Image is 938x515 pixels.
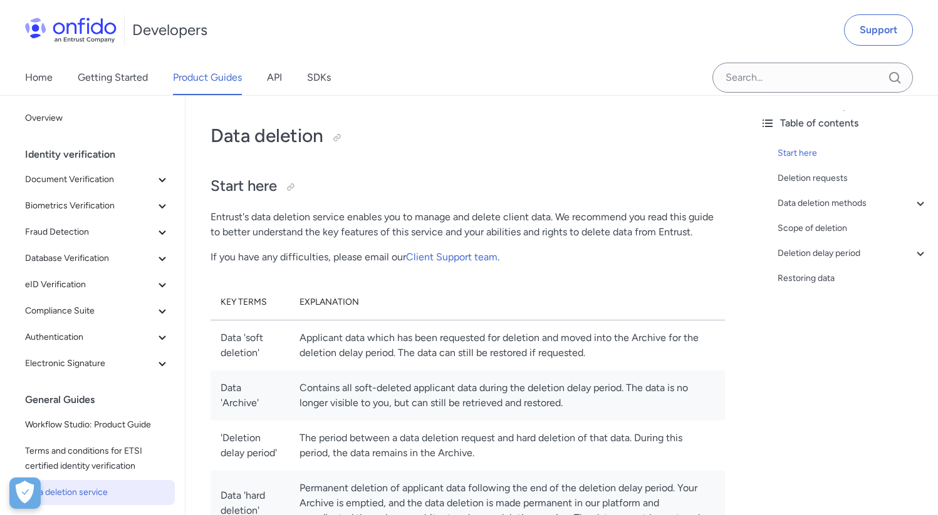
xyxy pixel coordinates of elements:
[211,176,725,197] h2: Start here
[20,325,175,350] button: Authentication
[307,60,331,95] a: SDKs
[78,60,148,95] a: Getting Started
[289,370,725,421] td: Contains all soft-deleted applicant data during the deletion delay period. The data is no longer ...
[211,370,289,421] td: Data 'Archive'
[267,60,282,95] a: API
[778,196,928,211] a: Data deletion methods
[760,116,928,131] div: Table of contents
[778,146,928,161] a: Start here
[211,210,725,240] p: Entrust's data deletion service enables you to manage and delete client data. We recommend you re...
[173,60,242,95] a: Product Guides
[25,356,155,371] span: Electronic Signature
[20,480,175,505] a: Data deletion service
[289,285,725,320] th: Explanation
[20,167,175,192] button: Document Verification
[25,18,117,43] img: Onfido Logo
[778,221,928,236] a: Scope of deletion
[289,320,725,370] td: Applicant data which has been requested for deletion and moved into the Archive for the deletion ...
[20,298,175,324] button: Compliance Suite
[211,320,289,370] td: Data 'soft deletion'
[20,193,175,218] button: Biometrics Verification
[25,330,155,345] span: Authentication
[406,251,498,263] a: Client Support team
[25,417,170,432] span: Workflow Studio: Product Guide
[20,272,175,297] button: eID Verification
[132,20,207,40] h1: Developers
[25,225,155,240] span: Fraud Detection
[25,111,170,126] span: Overview
[9,477,41,509] div: Cookie Preferences
[9,477,41,509] button: Open Preferences
[25,485,170,500] span: Data deletion service
[778,171,928,186] a: Deletion requests
[25,303,155,319] span: Compliance Suite
[25,142,180,167] div: Identity verification
[25,60,53,95] a: Home
[712,63,913,93] input: Onfido search input field
[778,246,928,261] a: Deletion delay period
[25,198,155,213] span: Biometrics Verification
[25,277,155,292] span: eID Verification
[211,421,289,471] td: 'Deletion delay period'
[20,106,175,131] a: Overview
[20,412,175,437] a: Workflow Studio: Product Guide
[25,251,155,266] span: Database Verification
[844,14,913,46] a: Support
[25,387,180,412] div: General Guides
[20,351,175,376] button: Electronic Signature
[25,444,170,474] span: Terms and conditions for ETSI certified identity verification
[20,246,175,271] button: Database Verification
[211,250,725,265] p: If you have any difficulties, please email our .
[211,285,289,320] th: Key terms
[20,439,175,479] a: Terms and conditions for ETSI certified identity verification
[25,172,155,187] span: Document Verification
[211,123,725,148] h1: Data deletion
[289,421,725,471] td: The period between a data deletion request and hard deletion of that data. During this period, th...
[20,220,175,245] button: Fraud Detection
[778,271,928,286] a: Restoring data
